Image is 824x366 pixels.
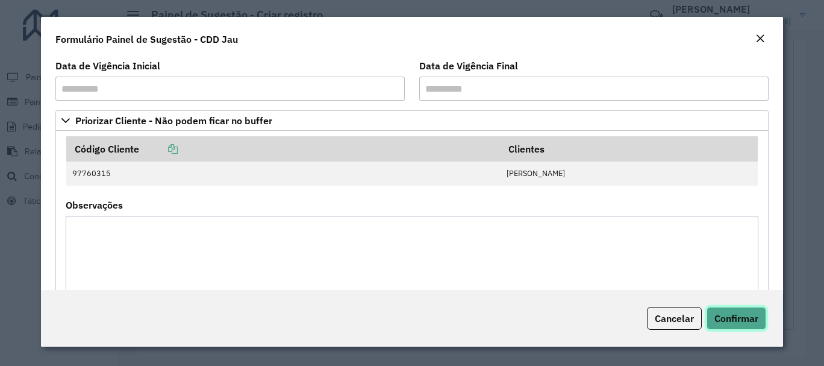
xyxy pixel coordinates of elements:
button: Close [752,31,769,47]
button: Cancelar [647,307,702,330]
td: [PERSON_NAME] [501,162,758,186]
td: 97760315 [66,162,501,186]
a: Copiar [139,143,178,155]
a: Priorizar Cliente - Não podem ficar no buffer [55,110,768,131]
em: Fechar [755,34,765,43]
h4: Formulário Painel de Sugestão - CDD Jau [55,32,238,46]
span: Priorizar Cliente - Não podem ficar no buffer [75,116,272,125]
span: Confirmar [714,312,758,324]
label: Data de Vigência Final [419,58,518,73]
th: Código Cliente [66,136,501,162]
label: Observações [66,198,123,212]
span: Cancelar [655,312,694,324]
th: Clientes [501,136,758,162]
div: Priorizar Cliente - Não podem ficar no buffer [55,131,768,333]
button: Confirmar [707,307,766,330]
label: Data de Vigência Inicial [55,58,160,73]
